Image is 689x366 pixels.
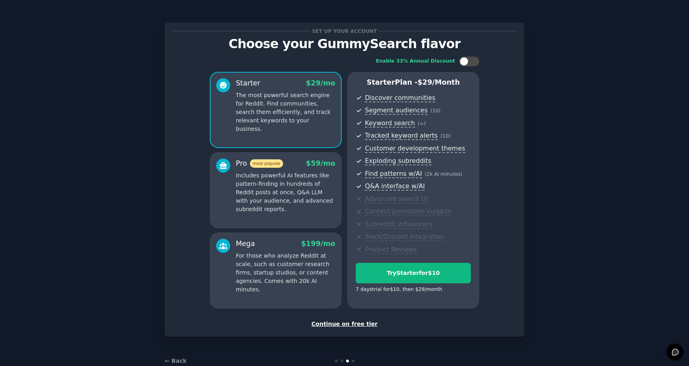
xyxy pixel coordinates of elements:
[376,58,455,65] div: Enable 33% Annual Discount
[365,119,415,128] span: Keyword search
[365,246,417,254] span: Product Reviews
[306,79,335,87] span: $ 29 /mo
[425,171,462,177] span: ( 2k AI minutes )
[173,37,516,51] p: Choose your GummySearch flavor
[365,94,435,102] span: Discover communities
[365,106,428,115] span: Segment audiences
[356,286,442,293] div: 7 days trial for $10 , then $ 29 /month
[365,157,431,165] span: Exploding subreddits
[418,121,426,126] span: ( ∞ )
[311,27,379,35] span: Set up your account
[236,252,335,294] p: For those who analyze Reddit at scale, such as customer research firms, startup studios, or conte...
[165,358,186,364] a: ← Back
[417,78,460,86] span: $ 29 /month
[236,159,283,169] div: Pro
[440,133,450,139] span: ( 10 )
[365,207,451,216] span: Content promotion insights
[236,171,335,213] p: Includes powerful AI features like pattern-finding in hundreds of Reddit posts at once, Q&A LLM w...
[356,77,471,87] p: Starter Plan -
[306,159,335,167] span: $ 59 /mo
[356,269,470,277] div: Try Starter for $10
[236,239,255,249] div: Mega
[365,220,432,229] span: Subreddit influencers
[250,159,284,168] span: most popular
[236,91,335,133] p: The most powerful search engine for Reddit. Find communities, search them efficiently, and track ...
[365,132,438,140] span: Tracked keyword alerts
[236,78,260,88] div: Starter
[430,108,440,114] span: ( 10 )
[356,263,471,283] button: TryStarterfor$10
[365,182,425,191] span: Q&A interface w/AI
[365,233,444,241] span: Slack/Discord integration
[173,320,516,328] div: Continue on free tier
[365,195,428,203] span: Advanced search UI
[301,240,335,248] span: $ 199 /mo
[365,144,465,153] span: Customer development themes
[365,170,422,178] span: Find patterns w/AI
